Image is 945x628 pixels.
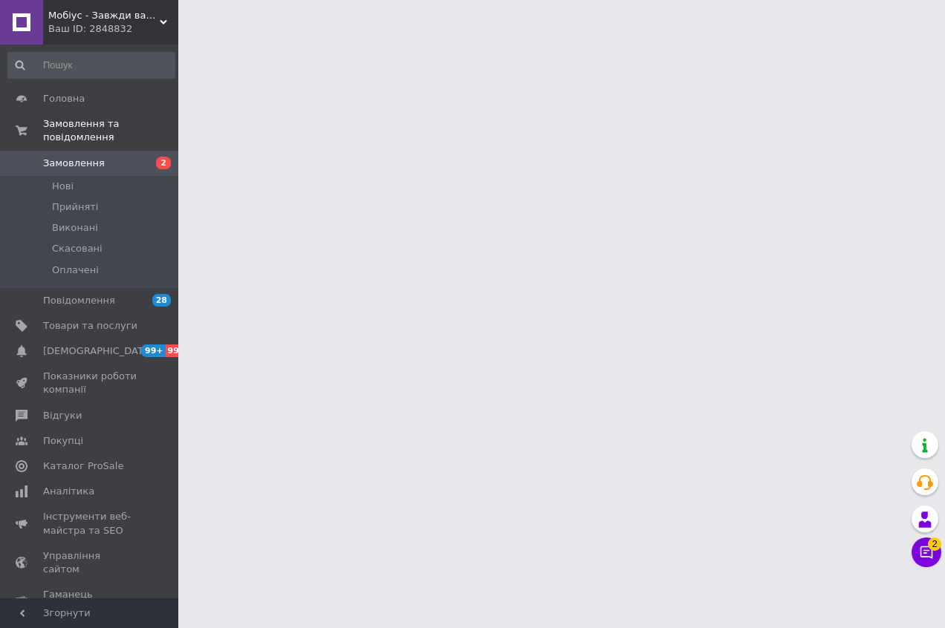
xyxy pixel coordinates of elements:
span: 99+ [166,344,190,357]
span: Головна [43,92,85,105]
span: Прийняті [52,200,98,214]
span: Оплачені [52,264,99,277]
span: 99+ [141,344,166,357]
span: Повідомлення [43,294,115,307]
span: Відгуки [43,409,82,422]
span: Покупці [43,434,83,448]
span: Каталог ProSale [43,459,123,473]
span: Виконані [52,221,98,235]
span: Управління сайтом [43,549,137,576]
span: 2 [156,157,171,169]
span: Замовлення та повідомлення [43,117,178,144]
span: Показники роботи компанії [43,370,137,396]
span: [DEMOGRAPHIC_DATA] [43,344,153,358]
span: Мобіус - Завжди вам раді! [48,9,160,22]
button: Чат з покупцем2 [912,537,941,567]
span: Нові [52,180,74,193]
span: Аналітика [43,485,94,498]
span: 28 [152,294,171,307]
span: Скасовані [52,242,103,255]
span: Інструменти веб-майстра та SEO [43,510,137,537]
span: Гаманець компанії [43,588,137,615]
span: Замовлення [43,157,105,170]
span: Товари та послуги [43,319,137,333]
span: 2 [928,537,941,551]
input: Пошук [7,52,175,79]
div: Ваш ID: 2848832 [48,22,178,36]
